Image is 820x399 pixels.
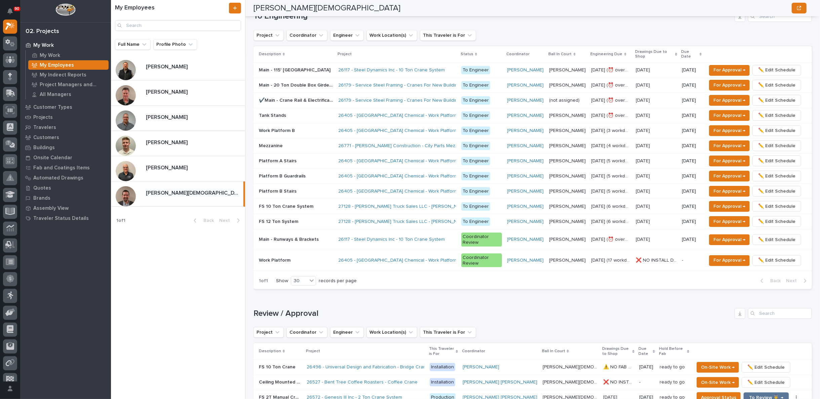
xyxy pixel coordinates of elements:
a: [PERSON_NAME][PERSON_NAME] [111,131,245,156]
p: Status [461,51,473,58]
p: [DATE] [682,173,701,179]
a: Automated Drawings [20,173,111,183]
span: For Approval → [713,218,745,226]
span: ✏️ Edit Schedule [747,378,785,387]
p: [DATE] [636,202,651,209]
tr: MezzanineMezzanine 26771 - [PERSON_NAME] Construction - City Parts Mezzanine To Engineer[PERSON_N... [253,138,812,154]
p: [DATE] [682,189,701,194]
span: Back [199,218,214,224]
a: [PERSON_NAME][PERSON_NAME] [111,80,245,106]
span: For Approval → [713,172,745,180]
a: [PERSON_NAME] [507,258,544,263]
span: For Approval → [713,142,745,150]
div: To Engineer [461,187,490,196]
a: [PERSON_NAME][PERSON_NAME] [111,55,245,80]
tr: FS 12 Ton SystemFS 12 Ton System 27128 - [PERSON_NAME] Truck Sales LLC - [PERSON_NAME] Systems 10... [253,214,812,229]
p: [PERSON_NAME] [549,127,587,134]
a: 26117 - Steel Dynamics Inc - 10 Ton Crane System [338,237,445,242]
a: [PERSON_NAME] [507,98,544,103]
p: Sep 12 (6 workdays) [591,218,632,225]
a: 26405 - [GEOGRAPHIC_DATA] Chemical - Work Platform [338,173,458,179]
tr: ✔️Main - Crane Rail & Electrification✔️Main - Crane Rail & Electrification 26179 - Service Steel ... [253,93,812,108]
p: ❌ NO INSTALL DATE! [636,256,678,263]
button: For Approval → [709,216,750,227]
a: Quotes [20,183,111,193]
button: For Approval → [709,125,750,136]
button: On-Site Work → [697,362,739,373]
p: 1 of 1 [253,273,273,289]
h1: My Employees [115,4,228,12]
button: ✏️ Edit Schedule [752,80,801,91]
a: [PERSON_NAME] [507,82,544,88]
p: My Indirect Reports [40,72,86,78]
tr: FS 10 Ton CraneFS 10 Ton Crane 26496 - Universal Design and Fabrication - Bridge Crane 10 Ton Ins... [253,360,812,375]
p: FS 12 Ton System [259,218,300,225]
tr: Main - 20 Ton Double Box Girder CraneMain - 20 Ton Double Box Girder Crane 26179 - Service Steel ... [253,78,812,93]
div: To Engineer [461,142,490,150]
p: May 23 (⏰ overdue) [591,66,632,73]
a: 26496 - Universal Design and Fabrication - Bridge Crane 10 Ton [307,364,444,370]
p: [PERSON_NAME][DEMOGRAPHIC_DATA] [146,189,242,196]
a: My Work [20,40,111,50]
p: [PERSON_NAME] [146,88,189,95]
tr: Main - 115' [GEOGRAPHIC_DATA]Main - 115' [GEOGRAPHIC_DATA] 26117 - Steel Dynamics Inc - 10 Ton Cr... [253,63,812,78]
p: [DATE] [636,218,651,225]
p: [PERSON_NAME][DEMOGRAPHIC_DATA] [543,378,599,385]
div: To Engineer [461,96,490,105]
span: ✏️ Edit Schedule [747,363,785,371]
button: Profile Photo [153,39,197,50]
p: Customer Types [33,104,72,110]
span: On-Site Work → [701,363,735,371]
tr: Ceiling Mounted Hyperlite CraneCeiling Mounted Hyperlite Crane 26527 - Bent Tree Coffee Roasters ... [253,375,812,390]
button: For Approval → [709,80,750,91]
p: Platform B Stairs [259,187,298,194]
p: Aug 15 (⏰ overdue) [591,111,632,119]
a: Buildings [20,142,111,153]
button: Back [755,278,783,284]
p: My Work [33,42,54,48]
p: ⚠️ NO FAB TIME! [603,363,635,370]
span: On-Site Work → [701,378,735,387]
button: For Approval → [709,140,750,151]
a: Project Managers and Engineers [26,80,111,89]
span: ✏️ Edit Schedule [758,236,795,244]
input: Search [115,20,241,31]
button: For Approval → [709,234,750,245]
button: Notifications [3,4,17,18]
p: [DATE] [682,113,701,119]
p: FS 10 Ton Crane System [259,202,315,209]
button: ✏️ Edit Schedule [752,234,801,245]
p: Weston Hochstetler [549,218,587,225]
p: Aug 8 (⏰ overdue) [591,96,632,103]
p: Project Managers and Engineers [40,82,106,88]
span: ✏️ Edit Schedule [758,157,795,165]
button: For Approval → [709,171,750,181]
span: ✏️ Edit Schedule [758,96,795,104]
button: ✏️ Edit Schedule [752,186,801,197]
div: Installation [430,378,455,387]
a: [PERSON_NAME] [507,189,544,194]
p: (not assigned) [549,96,581,103]
button: ✏️ Edit Schedule [752,140,801,151]
a: [PERSON_NAME][PERSON_NAME] [111,156,245,181]
p: Customers [33,135,59,141]
button: Coordinator [286,30,327,41]
p: Tank Stands [259,111,287,119]
span: Next [219,218,234,224]
div: 02. Projects [26,28,59,35]
p: [DATE] [682,82,701,88]
p: ready to go [660,363,686,370]
p: [DATE] [636,142,651,149]
button: ✏️ Edit Schedule [752,65,801,76]
button: Engineer [330,327,364,338]
a: My Indirect Reports [26,70,111,79]
button: For Approval → [709,110,750,121]
p: [PERSON_NAME] [549,256,587,263]
a: My Work [26,51,111,60]
button: ✏️ Edit Schedule [752,201,801,212]
div: To Engineer [461,66,490,74]
p: ready to go [660,378,686,385]
img: Workspace Logo [55,3,75,16]
a: [PERSON_NAME] [507,143,544,149]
